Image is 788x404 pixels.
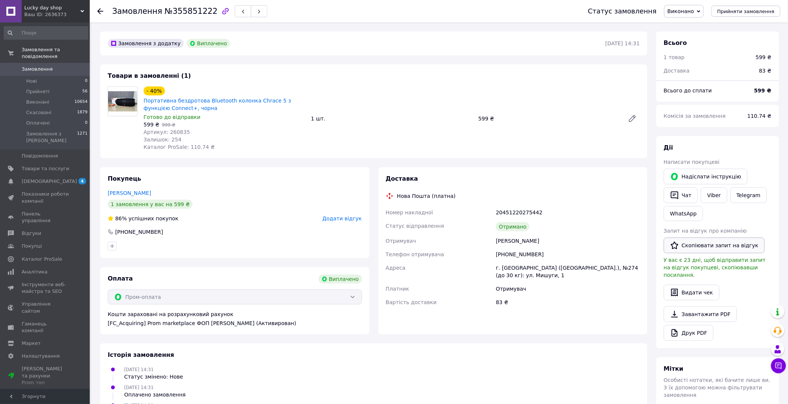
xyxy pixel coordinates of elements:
span: Lucky day shop [24,4,80,11]
button: Прийняти замовлення [711,6,781,17]
img: Портативна бездротова Bluetooth колонка Chrace 5 з функцією Connect+, чорна [108,91,137,112]
div: 599 ₴ [756,53,772,61]
span: Готово до відправки [144,114,200,120]
span: Скасовані [26,109,52,116]
span: 1271 [77,131,88,144]
a: Друк PDF [664,325,714,341]
div: 599 ₴ [475,113,622,124]
div: [PHONE_NUMBER] [494,248,641,261]
span: Оплачені [26,120,50,126]
span: Повідомлення [22,153,58,159]
span: Аналітика [22,269,47,275]
div: Статус змінено: Нове [124,373,183,380]
span: [PERSON_NAME] та рахунки [22,365,69,386]
div: Виплачено [319,275,362,284]
span: Комісія за замовлення [664,113,726,119]
span: 110.74 ₴ [748,113,772,119]
div: Отримувач [494,282,641,296]
div: [PHONE_NUMBER] [114,228,164,236]
span: Отримувач [386,238,416,244]
div: [PERSON_NAME] [494,234,641,248]
button: Чат [664,187,698,203]
span: Налаштування [22,353,60,359]
div: Виплачено [187,39,230,48]
span: Всього [664,39,687,46]
div: Замовлення з додатку [108,39,184,48]
span: Запит на відгук про компанію [664,228,747,234]
span: Каталог ProSale: 110.74 ₴ [144,144,215,150]
span: Інструменти веб-майстра та SEO [22,281,69,295]
div: - 40% [144,86,165,95]
button: Скопіювати запит на відгук [664,238,765,253]
span: Замовлення [22,66,53,73]
span: Виконані [26,99,49,105]
span: Гаманець компанії [22,321,69,334]
span: Всього до сплати [664,88,712,94]
span: Номер накладної [386,209,433,215]
span: 1 товар [664,54,685,60]
a: Завантажити PDF [664,306,737,322]
a: Telegram [730,187,767,203]
span: Покупці [22,243,42,250]
span: 1879 [77,109,88,116]
span: Мітки [664,365,684,372]
span: [DATE] 14:31 [124,367,154,372]
div: Нова Пошта (платна) [395,192,458,200]
span: Дії [664,144,673,151]
input: Пошук [4,26,88,40]
span: Управління сайтом [22,301,69,314]
div: Ваш ID: 2636373 [24,11,90,18]
div: Статус замовлення [588,7,657,15]
span: Доставка [664,68,690,74]
span: Товари в замовленні (1) [108,72,191,79]
span: Покупець [108,175,141,182]
span: 999 ₴ [162,122,175,128]
a: Редагувати [625,111,640,126]
span: Доставка [386,175,418,182]
span: Адреса [386,265,406,271]
span: 0 [85,120,88,126]
span: Артикул: 260835 [144,129,190,135]
span: Вартість доставки [386,299,437,305]
button: Надіслати інструкцію [664,169,748,184]
div: 83 ₴ [755,62,776,79]
a: Viber [701,187,727,203]
span: Замовлення та повідомлення [22,46,90,60]
div: 1 шт. [308,113,476,124]
a: WhatsApp [664,206,703,221]
span: 0 [85,78,88,85]
time: [DATE] 14:31 [605,40,640,46]
span: [DATE] 14:31 [124,385,154,390]
div: Повернутися назад [97,7,103,15]
span: 56 [82,88,88,95]
div: 20451220275442 [494,206,641,219]
span: У вас є 23 дні, щоб відправити запит на відгук покупцеві, скопіювавши посилання. [664,257,766,278]
div: Оплачено замовлення [124,391,185,398]
a: [PERSON_NAME] [108,190,151,196]
span: Залишок: 254 [144,137,181,143]
span: Написати покупцеві [664,159,720,165]
span: Товари та послуги [22,165,69,172]
span: Телефон отримувача [386,251,444,257]
span: Маркет [22,340,41,347]
span: Панель управління [22,211,69,224]
span: Відгуки [22,230,41,237]
div: 1 замовлення у вас на 599 ₴ [108,200,193,209]
span: 86% [115,215,127,221]
span: 10654 [74,99,88,105]
span: Замовлення [112,7,162,16]
div: успішних покупок [108,215,178,222]
div: [FC_Acquiring] Prom marketplace ФОП [PERSON_NAME] (Активирован) [108,319,362,327]
span: №355851222 [165,7,218,16]
a: Портативна бездротова Bluetooth колонка Chrace 5 з функцією Connect+, чорна [144,98,291,111]
div: г. [GEOGRAPHIC_DATA] ([GEOGRAPHIC_DATA].), №274 (до 30 кг): ул. Мишуги, 1 [494,261,641,282]
span: Прийняті [26,88,49,95]
span: 599 ₴ [144,122,159,128]
div: 83 ₴ [494,296,641,309]
button: Видати чек [664,285,720,300]
div: Отримано [496,222,530,231]
button: Чат з покупцем [771,358,786,373]
div: Prom топ [22,379,69,386]
span: 4 [79,178,86,184]
span: Статус відправлення [386,223,444,229]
